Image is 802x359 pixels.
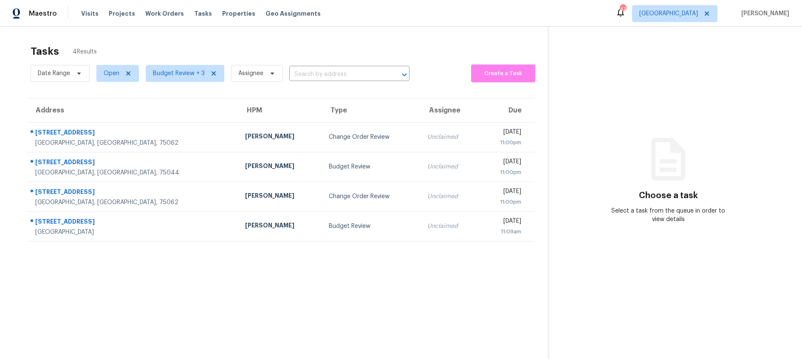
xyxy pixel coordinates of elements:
div: Change Order Review [329,133,414,141]
div: Budget Review [329,222,414,230]
div: [PERSON_NAME] [245,221,315,232]
div: [GEOGRAPHIC_DATA] [35,228,232,236]
div: [PERSON_NAME] [245,132,315,143]
button: Create a Task [471,65,535,82]
input: Search by address [289,68,386,81]
div: [GEOGRAPHIC_DATA], [GEOGRAPHIC_DATA], 75044 [35,168,232,177]
span: Maestro [29,9,57,18]
div: 47 [620,5,626,14]
div: Unclaimed [427,192,472,201]
div: 11:09am [486,227,521,236]
div: [DATE] [486,217,521,227]
div: [GEOGRAPHIC_DATA], [GEOGRAPHIC_DATA], 75062 [35,198,232,207]
h2: Tasks [31,47,59,56]
div: Change Order Review [329,192,414,201]
div: Budget Review [329,163,414,171]
span: Tasks [194,11,212,17]
div: [PERSON_NAME] [245,162,315,172]
span: Budget Review + 3 [153,69,205,78]
span: Properties [222,9,255,18]
div: 11:00pm [486,138,521,147]
div: [GEOGRAPHIC_DATA], [GEOGRAPHIC_DATA], 75062 [35,139,232,147]
span: [GEOGRAPHIC_DATA] [639,9,698,18]
th: Due [480,98,534,122]
span: 4 Results [73,48,97,56]
span: Work Orders [145,9,184,18]
button: Open [398,69,410,81]
span: Visits [81,9,99,18]
span: Geo Assignments [265,9,321,18]
span: Projects [109,9,135,18]
div: Unclaimed [427,222,472,230]
div: [DATE] [486,187,521,198]
div: [STREET_ADDRESS] [35,128,232,139]
div: Select a task from the queue in order to view details [608,207,729,224]
th: Assignee [421,98,479,122]
th: Address [27,98,238,122]
div: [STREET_ADDRESS] [35,158,232,168]
div: [STREET_ADDRESS] [35,188,232,198]
div: [DATE] [486,157,521,168]
div: 11:00pm [486,198,521,206]
span: Open [104,69,119,78]
div: [DATE] [486,128,521,138]
th: Type [322,98,421,122]
span: Assignee [238,69,263,78]
span: Date Range [38,69,70,78]
div: [STREET_ADDRESS] [35,217,232,228]
div: Unclaimed [427,163,472,171]
th: HPM [238,98,322,122]
div: [PERSON_NAME] [245,191,315,202]
div: Unclaimed [427,133,472,141]
div: 11:00pm [486,168,521,177]
span: Create a Task [475,69,531,79]
h3: Choose a task [639,191,698,200]
span: [PERSON_NAME] [738,9,789,18]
